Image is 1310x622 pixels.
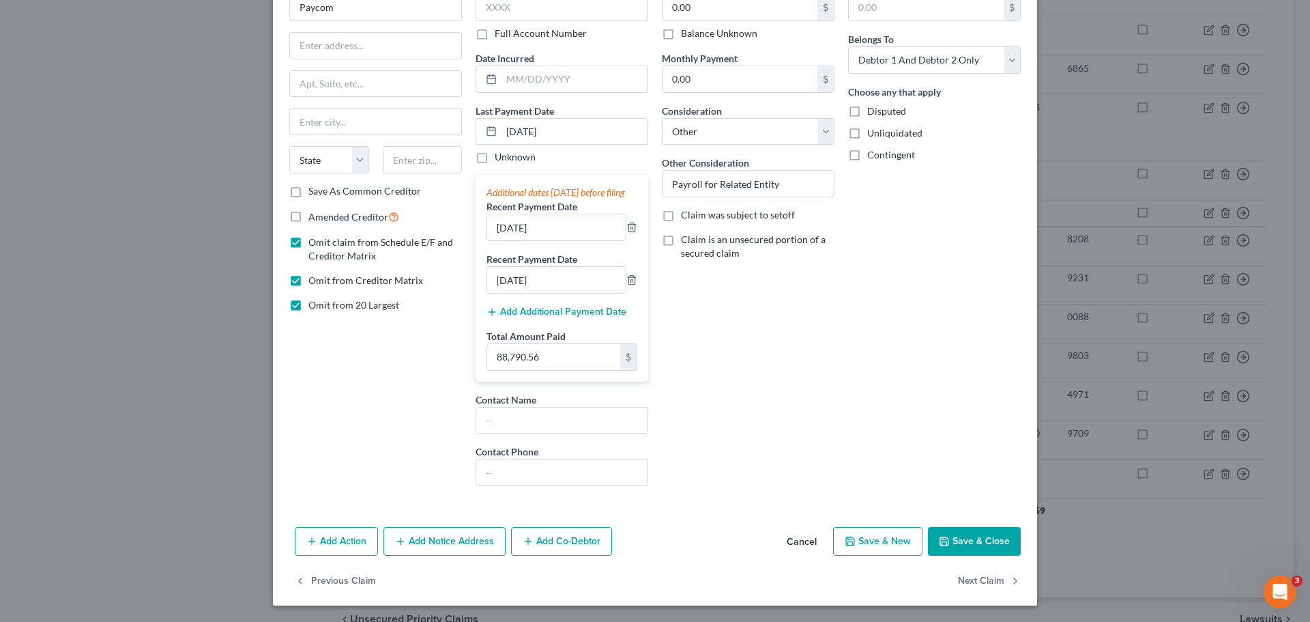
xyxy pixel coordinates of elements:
input: MM/DD/YYYY [501,66,647,92]
span: Unliquidated [867,127,922,139]
input: -- [476,460,647,485]
input: Apt, Suite, etc... [290,71,461,97]
label: Choose any that apply [848,85,941,99]
button: Cancel [776,528,828,556]
label: Contact Phone [476,444,538,459]
label: Recent Payment Date [486,252,577,266]
span: Contingent [867,149,915,160]
button: Save & New [833,527,922,556]
div: Additional dates [DATE] before filing [486,186,637,199]
label: Save As Common Creditor [308,184,421,198]
label: Full Account Number [495,27,587,40]
input: Specify... [663,171,834,197]
button: Save & Close [928,527,1021,556]
label: Contact Name [476,393,536,407]
label: Balance Unknown [681,27,757,40]
span: 3 [1292,576,1302,586]
span: Amended Creditor [308,211,388,223]
span: Claim is an unsecured portion of a secured claim [681,234,826,259]
button: Next Claim [958,567,1021,595]
input: -- [487,214,626,240]
span: Disputed [867,105,906,117]
input: -- [487,267,626,293]
span: Omit claim from Schedule E/F and Creditor Matrix [308,236,453,261]
input: Enter zip... [383,146,463,173]
input: Enter address... [290,33,461,59]
button: Previous Claim [295,567,376,595]
span: Omit from Creditor Matrix [308,274,423,286]
button: Add Co-Debtor [511,527,612,556]
label: Last Payment Date [476,104,554,118]
div: $ [817,66,834,92]
input: Enter city... [290,109,461,135]
span: Belongs To [848,33,894,45]
input: MM/DD/YYYY [501,119,647,145]
label: Date Incurred [476,51,534,66]
iframe: Intercom live chat [1264,576,1296,608]
input: -- [476,408,647,434]
button: Add Additional Payment Date [486,307,626,317]
input: 0.00 [663,66,817,92]
input: 0.00 [487,344,620,370]
div: $ [620,344,637,370]
label: Total Amount Paid [486,329,566,343]
span: Omit from 20 Largest [308,299,399,311]
label: Monthly Payment [662,51,738,66]
button: Add Notice Address [383,527,506,556]
label: Consideration [662,104,722,118]
label: Recent Payment Date [486,199,577,214]
label: Other Consideration [662,156,749,170]
button: Add Action [295,527,378,556]
span: Claim was subject to setoff [681,209,795,221]
label: Unknown [495,150,536,164]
